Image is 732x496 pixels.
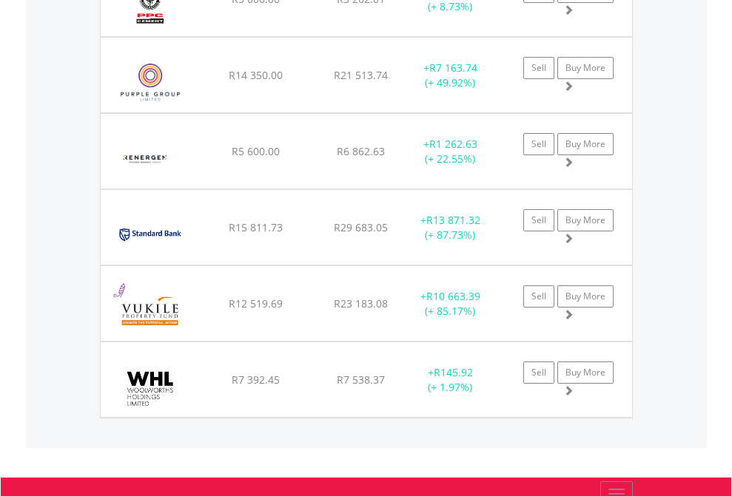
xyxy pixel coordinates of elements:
[557,285,614,308] a: Buy More
[523,133,554,155] a: Sell
[108,208,192,261] img: EQU.ZA.SBK.png
[229,296,283,310] span: R12 519.69
[229,68,283,82] span: R14 350.00
[108,361,192,413] img: EQU.ZA.WHL.png
[404,61,497,90] div: + (+ 49.92%)
[426,289,480,303] span: R10 663.39
[337,373,385,387] span: R7 538.37
[404,365,497,395] div: + (+ 1.97%)
[426,213,480,227] span: R13 871.32
[229,220,283,234] span: R15 811.73
[334,296,388,310] span: R23 183.08
[232,373,280,387] span: R7 392.45
[108,132,183,185] img: EQU.ZA.REN.png
[557,57,614,79] a: Buy More
[557,361,614,384] a: Buy More
[523,361,554,384] a: Sell
[334,220,388,234] span: R29 683.05
[334,68,388,82] span: R21 513.74
[232,144,280,158] span: R5 600.00
[404,137,497,166] div: + (+ 22.55%)
[557,133,614,155] a: Buy More
[434,365,473,379] span: R145.92
[337,144,385,158] span: R6 862.63
[523,285,554,308] a: Sell
[429,137,477,151] span: R1 262.63
[523,209,554,231] a: Sell
[523,57,554,79] a: Sell
[429,61,477,75] span: R7 163.74
[557,209,614,231] a: Buy More
[108,285,192,337] img: EQU.ZA.VKE.png
[108,56,193,109] img: EQU.ZA.PPE.png
[404,289,497,319] div: + (+ 85.17%)
[404,213,497,242] div: + (+ 87.73%)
